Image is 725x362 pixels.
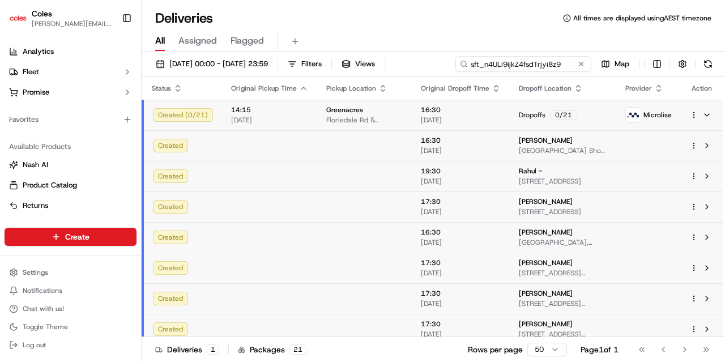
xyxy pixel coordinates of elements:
[519,207,607,216] span: [STREET_ADDRESS]
[23,268,48,277] span: Settings
[5,83,137,101] button: Promise
[519,197,573,206] span: [PERSON_NAME]
[5,283,137,299] button: Notifications
[32,8,52,19] button: Coles
[231,34,264,48] span: Flagged
[23,201,48,211] span: Returns
[690,84,714,93] div: Action
[519,136,573,145] span: [PERSON_NAME]
[5,337,137,353] button: Log out
[11,108,32,128] img: 1736555255976-a54dd68f-1ca7-489b-9aae-adbdc363a1c4
[32,19,113,28] button: [PERSON_NAME][EMAIL_ADDRESS][PERSON_NAME][DOMAIN_NAME]
[231,116,308,125] span: [DATE]
[151,56,273,72] button: [DATE] 00:00 - [DATE] 23:59
[5,110,137,129] div: Favorites
[455,56,591,72] input: Type to search
[355,59,375,69] span: Views
[615,59,629,69] span: Map
[519,320,573,329] span: [PERSON_NAME]
[11,165,20,174] div: 📗
[519,258,573,267] span: [PERSON_NAME]
[519,228,573,237] span: [PERSON_NAME]
[11,45,206,63] p: Welcome 👋
[421,207,501,216] span: [DATE]
[421,177,501,186] span: [DATE]
[23,46,54,57] span: Analytics
[23,164,87,175] span: Knowledge Base
[178,34,217,48] span: Assigned
[626,108,641,122] img: microlise_logo.jpeg
[421,258,501,267] span: 17:30
[23,180,77,190] span: Product Catalog
[643,110,672,120] span: Microlise
[421,105,501,114] span: 16:30
[5,197,137,215] button: Returns
[421,269,501,278] span: [DATE]
[9,160,132,170] a: Nash AI
[231,84,297,93] span: Original Pickup Time
[5,138,137,156] div: Available Products
[207,344,219,355] div: 1
[519,167,542,176] span: Rahul -
[519,84,572,93] span: Dropoff Location
[107,164,182,175] span: API Documentation
[421,330,501,339] span: [DATE]
[581,344,619,355] div: Page 1 of 1
[155,9,213,27] h1: Deliveries
[113,191,137,200] span: Pylon
[596,56,634,72] button: Map
[625,84,652,93] span: Provider
[23,340,46,350] span: Log out
[152,84,171,93] span: Status
[283,56,327,72] button: Filters
[336,56,380,72] button: Views
[23,304,64,313] span: Chat with us!
[96,165,105,174] div: 💻
[421,320,501,329] span: 17:30
[421,299,501,308] span: [DATE]
[39,108,186,119] div: Start new chat
[326,105,363,114] span: Greenacres
[169,59,268,69] span: [DATE] 00:00 - [DATE] 23:59
[519,110,545,120] span: Dropoffs
[421,167,501,176] span: 19:30
[5,5,117,32] button: ColesColes[PERSON_NAME][EMAIL_ADDRESS][PERSON_NAME][DOMAIN_NAME]
[23,322,68,331] span: Toggle Theme
[5,176,137,194] button: Product Catalog
[421,228,501,237] span: 16:30
[231,105,308,114] span: 14:15
[421,116,501,125] span: [DATE]
[5,63,137,81] button: Fleet
[5,265,137,280] button: Settings
[91,159,186,180] a: 💻API Documentation
[23,160,48,170] span: Nash AI
[289,344,306,355] div: 21
[23,87,49,97] span: Promise
[23,286,62,295] span: Notifications
[5,156,137,174] button: Nash AI
[519,330,607,339] span: [STREET_ADDRESS][PERSON_NAME][PERSON_NAME]
[421,289,501,298] span: 17:30
[238,344,306,355] div: Packages
[573,14,711,23] span: All times are displayed using AEST timezone
[29,73,204,84] input: Got a question? Start typing here...
[155,344,219,355] div: Deliveries
[421,136,501,145] span: 16:30
[5,319,137,335] button: Toggle Theme
[421,197,501,206] span: 17:30
[519,238,607,247] span: [GEOGRAPHIC_DATA], [STREET_ADDRESS][PERSON_NAME]
[11,11,34,33] img: Nash
[326,84,376,93] span: Pickup Location
[9,201,132,211] a: Returns
[550,110,577,120] div: 0 / 21
[9,180,132,190] a: Product Catalog
[23,67,39,77] span: Fleet
[700,56,716,72] button: Refresh
[519,289,573,298] span: [PERSON_NAME]
[421,146,501,155] span: [DATE]
[421,238,501,247] span: [DATE]
[519,146,607,155] span: [GEOGRAPHIC_DATA] Shop [STREET_ADDRESS][PERSON_NAME]
[5,228,137,246] button: Create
